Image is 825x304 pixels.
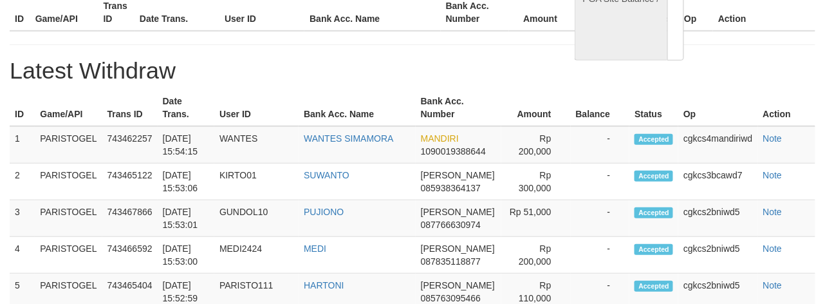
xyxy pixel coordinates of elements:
span: [PERSON_NAME] [421,170,495,180]
span: MANDIRI [421,133,459,144]
td: 1 [10,126,35,164]
span: 087766630974 [421,220,481,230]
span: [PERSON_NAME] [421,280,495,290]
td: cgkcs4mandiriwd [678,126,757,164]
span: 085763095466 [421,293,481,303]
td: PARISTOGEL [35,164,102,200]
td: Rp 51,000 [501,200,571,237]
span: [PERSON_NAME] [421,243,495,254]
td: cgkcs3bcawd7 [678,164,757,200]
th: Status [629,90,678,126]
td: PARISTOGEL [35,126,102,164]
td: 743467866 [102,200,158,237]
td: Rp 200,000 [501,237,571,274]
td: cgkcs2bniwd5 [678,200,757,237]
td: 4 [10,237,35,274]
td: MEDI2424 [214,237,299,274]
td: - [571,126,630,164]
td: Rp 200,000 [501,126,571,164]
span: Accepted [635,171,673,182]
td: [DATE] 15:53:06 [158,164,214,200]
th: Game/API [35,90,102,126]
td: Rp 300,000 [501,164,571,200]
td: 3 [10,200,35,237]
span: Accepted [635,134,673,145]
span: Accepted [635,244,673,255]
span: 087835118877 [421,256,481,267]
a: Note [763,133,783,144]
th: Bank Acc. Name [299,90,416,126]
td: 743462257 [102,126,158,164]
td: [DATE] 15:53:00 [158,237,214,274]
th: ID [10,90,35,126]
th: Balance [571,90,630,126]
span: [PERSON_NAME] [421,207,495,217]
a: HARTONI [304,280,344,290]
td: cgkcs2bniwd5 [678,237,757,274]
td: GUNDOL10 [214,200,299,237]
td: 2 [10,164,35,200]
th: Trans ID [102,90,158,126]
td: - [571,164,630,200]
a: MEDI [304,243,326,254]
td: - [571,200,630,237]
th: Amount [501,90,571,126]
td: [DATE] 15:54:15 [158,126,214,164]
span: Accepted [635,207,673,218]
td: - [571,237,630,274]
h1: Latest Withdraw [10,58,815,84]
span: 085938364137 [421,183,481,193]
td: 743465122 [102,164,158,200]
a: Note [763,280,783,290]
a: Note [763,243,783,254]
th: Date Trans. [158,90,214,126]
td: PARISTOGEL [35,237,102,274]
th: Op [678,90,757,126]
a: PUJIONO [304,207,344,217]
span: Accepted [635,281,673,292]
td: WANTES [214,126,299,164]
th: Action [758,90,815,126]
a: WANTES SIMAMORA [304,133,394,144]
th: Bank Acc. Number [416,90,501,126]
td: [DATE] 15:53:01 [158,200,214,237]
th: User ID [214,90,299,126]
td: 743466592 [102,237,158,274]
td: PARISTOGEL [35,200,102,237]
span: 1090019388644 [421,146,486,157]
a: Note [763,207,783,217]
td: KIRTO01 [214,164,299,200]
a: Note [763,170,783,180]
a: SUWANTO [304,170,349,180]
